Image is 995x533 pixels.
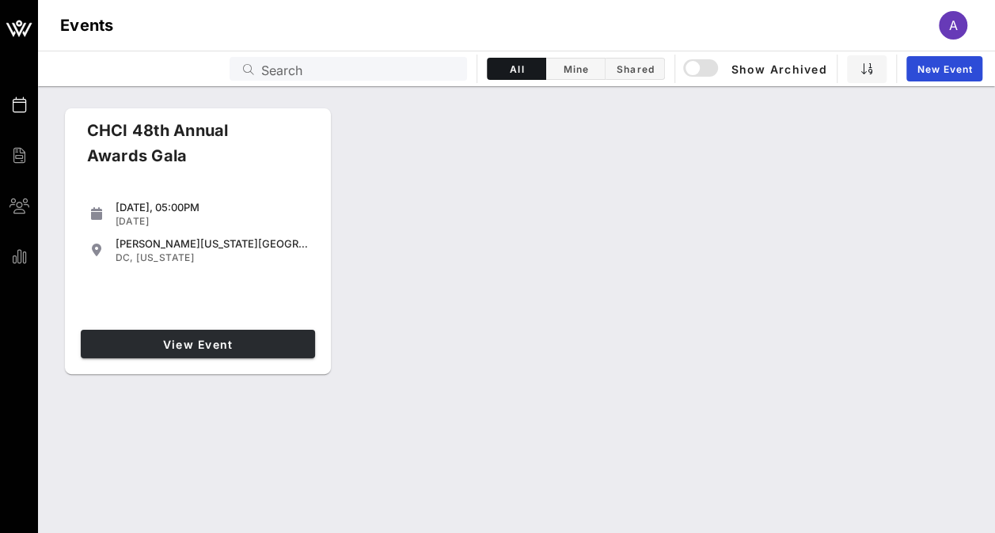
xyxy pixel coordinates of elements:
a: New Event [906,56,982,81]
span: [US_STATE] [136,251,194,263]
span: Shared [615,63,655,75]
span: A [949,17,958,33]
div: [PERSON_NAME][US_STATE][GEOGRAPHIC_DATA] [116,237,309,250]
div: A [939,11,967,40]
h1: Events [60,13,114,38]
span: All [497,63,536,75]
span: New Event [916,63,973,75]
a: View Event [81,330,315,358]
span: DC, [116,251,134,263]
div: [DATE] [116,215,309,228]
span: Mine [556,63,595,75]
button: Shared [606,58,665,80]
div: CHCI 48th Annual Awards Gala [74,118,298,181]
button: All [487,58,546,80]
div: [DATE], 05:00PM [116,201,309,214]
button: Show Archived [685,55,827,83]
button: Mine [546,58,606,80]
span: View Event [87,338,309,351]
span: Show Archived [685,59,826,78]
